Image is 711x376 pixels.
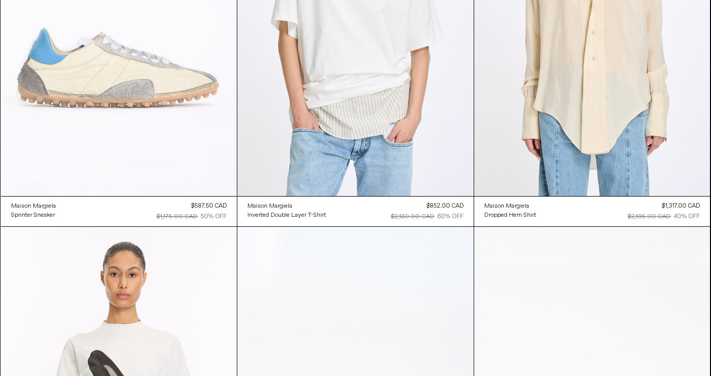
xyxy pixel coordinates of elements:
a: Maison Margiela [247,202,326,211]
div: Maison Margiela [484,202,529,211]
a: Maison Margiela [11,202,56,211]
div: $852.00 CAD [426,202,464,211]
div: $2,195.00 CAD [628,212,671,221]
div: Maison Margiela [247,202,292,211]
a: Sprinter Sneaker [11,211,56,220]
a: Maison Margiela [484,202,536,211]
div: $1,175.00 CAD [157,212,198,221]
a: Inverted Double Layer T-Shirt [247,211,326,220]
div: 40% OFF [674,212,700,221]
a: Dropped Hem Shirt [484,211,536,220]
div: Sprinter Sneaker [11,211,55,220]
div: $587.50 CAD [191,202,227,211]
div: $2,130.00 CAD [391,212,434,221]
div: 50% OFF [201,212,227,221]
div: $1,317.00 CAD [662,202,700,211]
div: 60% OFF [437,212,464,221]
